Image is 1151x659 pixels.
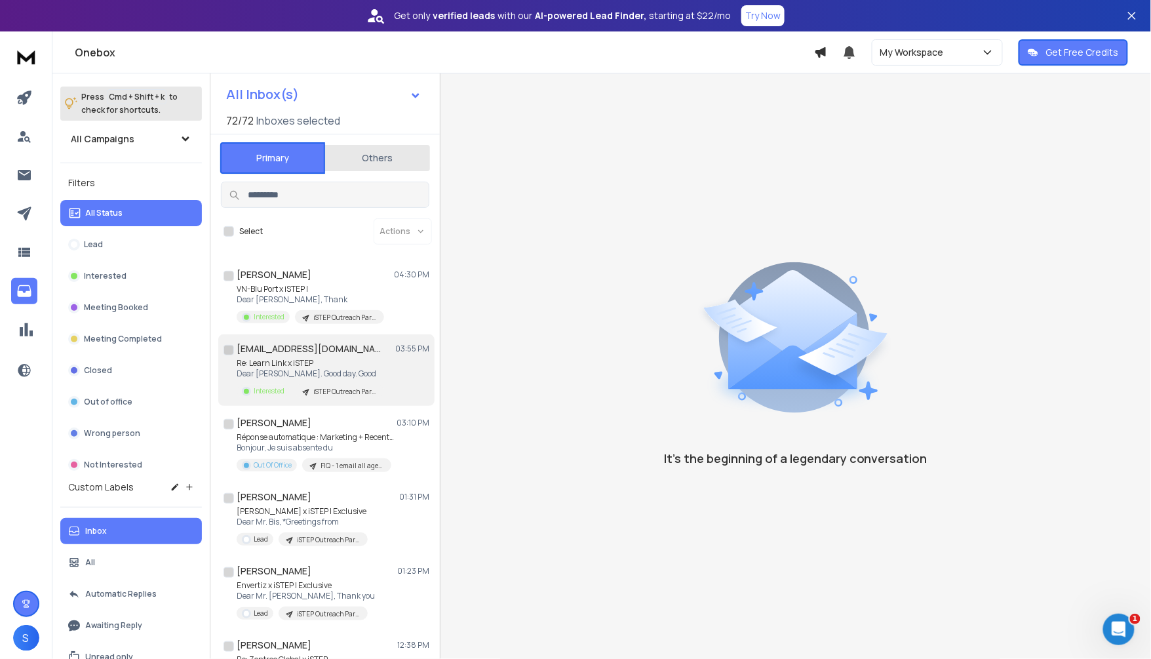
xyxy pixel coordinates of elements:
p: Get only with our starting at $22/mo [394,9,731,22]
h1: [EMAIL_ADDRESS][DOMAIN_NAME] [237,342,381,355]
h1: [PERSON_NAME] [237,268,311,281]
button: Awaiting Reply [60,612,202,639]
p: Dear [PERSON_NAME]. Good day. Good [237,369,384,379]
p: 01:23 PM [397,566,429,576]
p: Interested [254,386,284,396]
button: All Campaigns [60,126,202,152]
p: iSTEP Outreach Partner [297,535,360,545]
p: Réponse automatique : Marketing + Recently [237,432,394,443]
p: Envertiz x iSTEP | Exclusive [237,580,375,591]
p: iSTEP Outreach Partner [313,313,376,323]
p: Meeting Completed [84,334,162,344]
p: Dear [PERSON_NAME], Thank [237,294,384,305]
strong: AI-powered Lead Finder, [535,9,646,22]
button: Closed [60,357,202,384]
button: Wrong person [60,420,202,447]
p: Re: Learn Link x iSTEP [237,358,384,369]
button: Primary [220,142,325,174]
button: All Status [60,200,202,226]
p: Wrong person [84,428,140,439]
h1: Onebox [75,45,814,60]
p: Lead [254,609,268,618]
button: All Inbox(s) [216,81,432,108]
h1: [PERSON_NAME] [237,490,311,504]
button: Try Now [741,5,785,26]
p: Interested [84,271,127,281]
p: iSTEP Outreach Partner [313,387,376,397]
p: Get Free Credits [1046,46,1119,59]
p: Lead [254,534,268,544]
button: S [13,625,39,651]
button: Automatic Replies [60,581,202,607]
p: Not Interested [84,460,142,470]
p: 12:38 PM [397,640,429,650]
p: Lead [84,239,103,250]
h1: [PERSON_NAME] [237,639,311,652]
p: 03:55 PM [395,344,429,354]
p: Closed [84,365,112,376]
p: VN-Blu Port x iSTEP | [237,284,384,294]
button: Get Free Credits [1019,39,1128,66]
p: Awaiting Reply [85,620,142,631]
p: [PERSON_NAME] x iSTEP | Exclusive [237,506,368,517]
button: All [60,549,202,576]
p: Press to check for shortcuts. [81,90,178,117]
h1: All Campaigns [71,132,134,146]
span: Cmd + Shift + k [107,89,166,104]
span: 1 [1130,614,1141,624]
p: Meeting Booked [84,302,148,313]
label: Select [239,226,263,237]
p: Dear Mr. Bis, *Greetings from [237,517,368,527]
p: 03:10 PM [397,418,429,428]
p: All [85,557,95,568]
p: Automatic Replies [85,589,157,599]
p: Out Of Office [254,460,292,470]
p: Bonjour, Je suis absente du [237,443,394,453]
p: Dear Mr. [PERSON_NAME], Thank you [237,591,375,601]
p: All Status [85,208,123,218]
p: Out of office [84,397,132,407]
h3: Custom Labels [68,481,134,494]
p: 01:31 PM [399,492,429,502]
button: Interested [60,263,202,289]
iframe: Intercom live chat [1103,614,1135,645]
p: Interested [254,312,284,322]
p: 04:30 PM [394,270,429,280]
button: Meeting Booked [60,294,202,321]
p: Try Now [745,9,781,22]
h3: Inboxes selected [256,113,340,129]
button: Not Interested [60,452,202,478]
h1: All Inbox(s) [226,88,299,101]
img: logo [13,45,39,69]
h1: [PERSON_NAME] [237,565,311,578]
p: My Workspace [880,46,949,59]
p: Inbox [85,526,107,536]
p: It’s the beginning of a legendary conversation [664,449,927,468]
h1: [PERSON_NAME] [237,416,311,429]
h3: Filters [60,174,202,192]
button: Meeting Completed [60,326,202,352]
button: Inbox [60,518,202,544]
strong: verified leads [433,9,495,22]
button: Others [325,144,430,172]
p: FIQ - 1 email all agencies [321,461,383,471]
span: 72 / 72 [226,113,254,129]
button: Out of office [60,389,202,415]
p: iSTEP Outreach Partner [297,609,360,619]
button: Lead [60,231,202,258]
